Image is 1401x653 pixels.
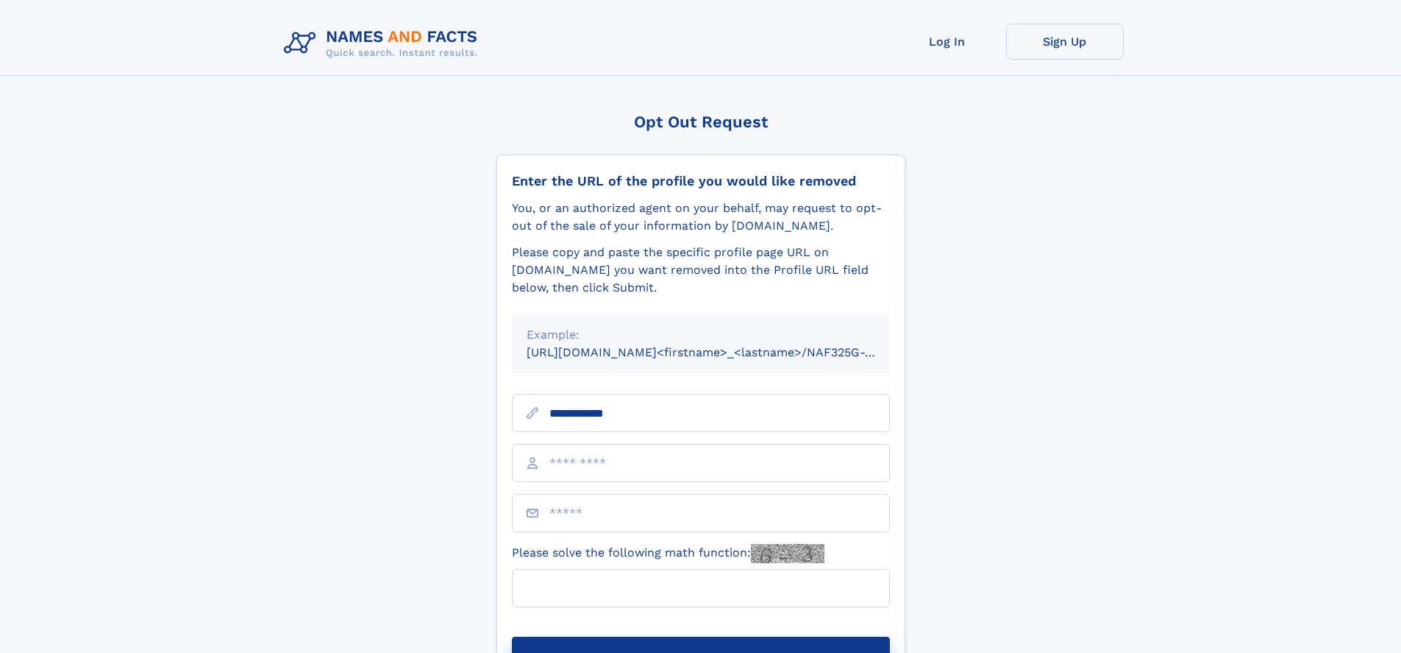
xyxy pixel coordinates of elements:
a: Log In [888,24,1006,60]
div: Example: [527,326,875,344]
img: Logo Names and Facts [278,24,490,63]
label: Please solve the following math function: [512,544,824,563]
div: Enter the URL of the profile you would like removed [512,173,890,189]
a: Sign Up [1006,24,1124,60]
small: [URL][DOMAIN_NAME]<firstname>_<lastname>/NAF325G-xxxxxxxx [527,345,918,359]
div: You, or an authorized agent on your behalf, may request to opt-out of the sale of your informatio... [512,200,890,235]
div: Please copy and paste the specific profile page URL on [DOMAIN_NAME] you want removed into the Pr... [512,244,890,297]
div: Opt Out Request [496,113,905,131]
